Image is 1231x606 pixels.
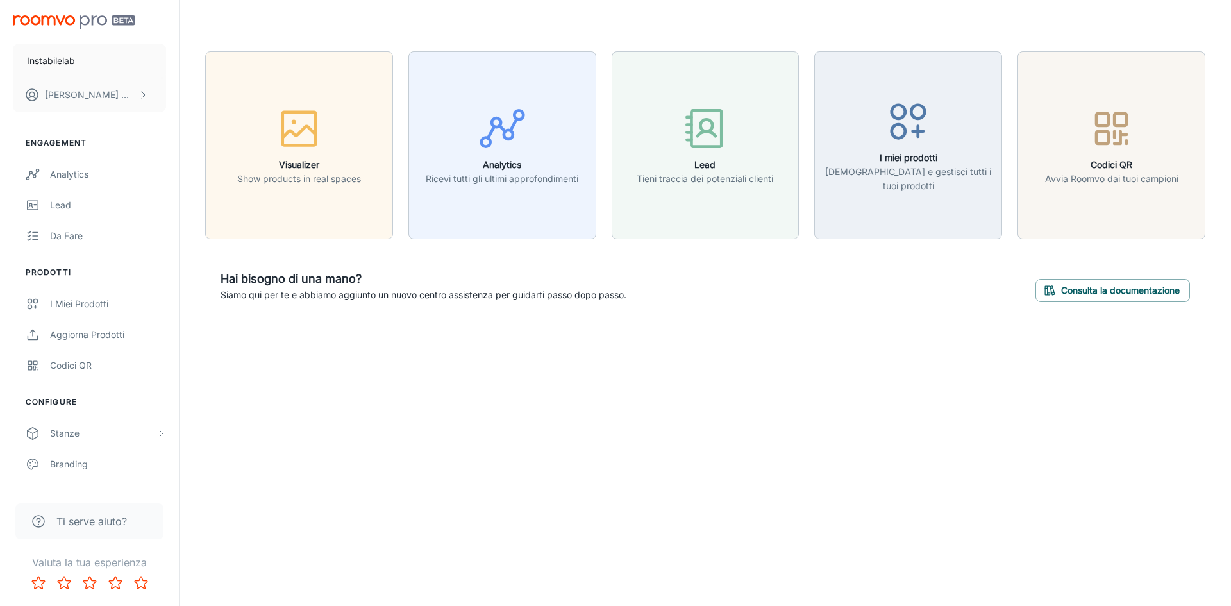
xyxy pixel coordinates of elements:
[426,172,578,186] p: Ricevi tutti gli ultimi approfondimenti
[50,358,166,373] div: Codici QR
[50,167,166,181] div: Analytics
[1035,279,1190,302] button: Consulta la documentazione
[45,88,135,102] p: [PERSON_NAME] Menin
[823,165,994,193] p: [DEMOGRAPHIC_DATA] e gestisci tutti i tuoi prodotti
[50,297,166,311] div: I miei prodotti
[50,328,166,342] div: Aggiorna prodotti
[13,78,166,112] button: [PERSON_NAME] Menin
[408,138,596,151] a: AnalyticsRicevi tutti gli ultimi approfondimenti
[637,172,773,186] p: Tieni traccia dei potenziali clienti
[426,158,578,172] h6: Analytics
[814,138,1002,151] a: I miei prodotti[DEMOGRAPHIC_DATA] e gestisci tutti i tuoi prodotti
[27,54,75,68] p: Instabilelab
[1035,283,1190,296] a: Consulta la documentazione
[237,172,361,186] p: Show products in real spaces
[408,51,596,239] button: AnalyticsRicevi tutti gli ultimi approfondimenti
[13,15,135,29] img: Roomvo PRO Beta
[237,158,361,172] h6: Visualizer
[1017,138,1205,151] a: Codici QRAvvia Roomvo dai tuoi campioni
[814,51,1002,239] button: I miei prodotti[DEMOGRAPHIC_DATA] e gestisci tutti i tuoi prodotti
[1017,51,1205,239] button: Codici QRAvvia Roomvo dai tuoi campioni
[205,51,393,239] button: VisualizerShow products in real spaces
[221,288,626,302] p: Siamo qui per te e abbiamo aggiunto un nuovo centro assistenza per guidarti passo dopo passo.
[1045,158,1178,172] h6: Codici QR
[612,138,800,151] a: LeadTieni traccia dei potenziali clienti
[50,198,166,212] div: Lead
[637,158,773,172] h6: Lead
[221,270,626,288] h6: Hai bisogno di una mano?
[13,44,166,78] button: Instabilelab
[1045,172,1178,186] p: Avvia Roomvo dai tuoi campioni
[50,229,166,243] div: Da fare
[823,151,994,165] h6: I miei prodotti
[612,51,800,239] button: LeadTieni traccia dei potenziali clienti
